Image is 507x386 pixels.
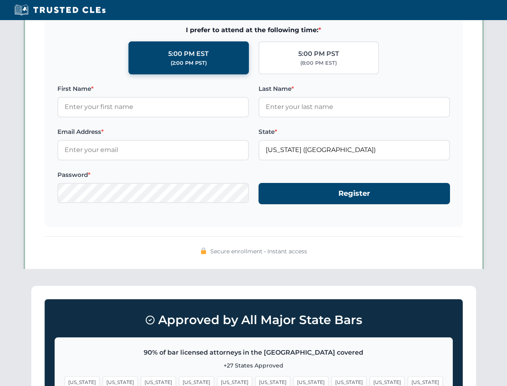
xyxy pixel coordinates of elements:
[298,49,339,59] div: 5:00 PM PST
[259,84,450,94] label: Last Name
[57,84,249,94] label: First Name
[57,170,249,180] label: Password
[300,59,337,67] div: (8:00 PM EST)
[168,49,209,59] div: 5:00 PM EST
[57,97,249,117] input: Enter your first name
[259,140,450,160] input: Florida (FL)
[259,127,450,137] label: State
[259,97,450,117] input: Enter your last name
[57,127,249,137] label: Email Address
[171,59,207,67] div: (2:00 PM PST)
[65,361,443,370] p: +27 States Approved
[12,4,108,16] img: Trusted CLEs
[57,25,450,35] span: I prefer to attend at the following time:
[65,347,443,358] p: 90% of bar licensed attorneys in the [GEOGRAPHIC_DATA] covered
[259,183,450,204] button: Register
[57,140,249,160] input: Enter your email
[200,248,207,254] img: 🔒
[210,247,307,256] span: Secure enrollment • Instant access
[55,309,453,331] h3: Approved by All Major State Bars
